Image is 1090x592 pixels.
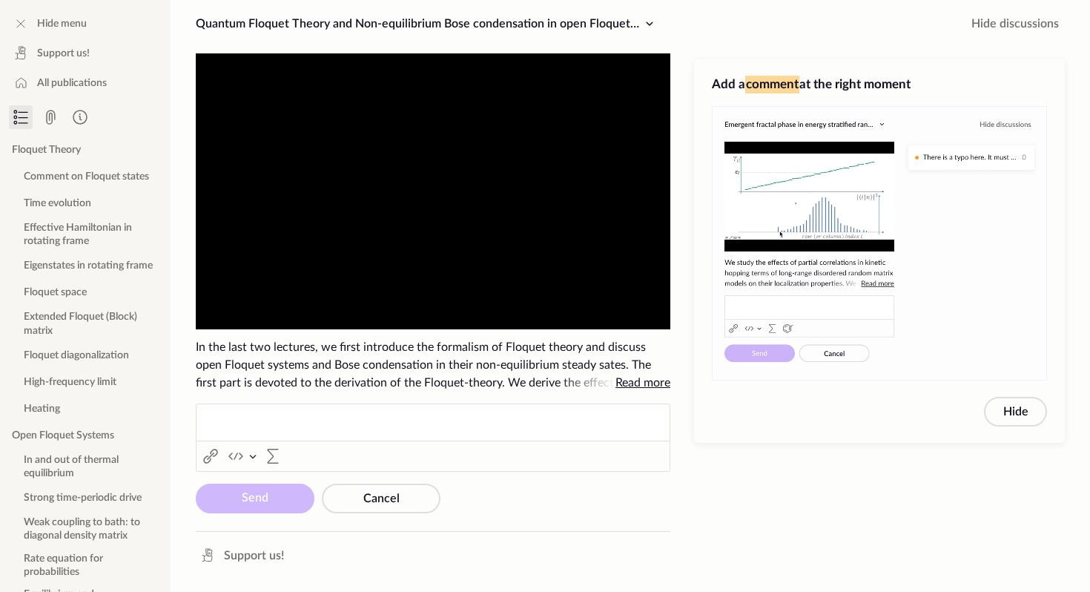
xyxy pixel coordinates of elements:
[745,76,799,93] span: comment
[37,76,107,91] span: All publications
[971,15,1059,33] span: Hide discussions
[322,484,440,513] button: Cancel
[193,544,290,568] a: Support us!
[196,18,677,30] span: Quantum Floquet Theory and Non-equilibrium Bose condensation in open Floquet Systems
[196,338,670,392] span: In the last two lectures, we first introduce the formalism of Floquet theory and discuss open Flo...
[224,547,284,565] span: Support us!
[37,46,90,61] span: Support us!
[363,493,400,504] span: Cancel
[242,492,268,504] span: Send
[615,377,670,389] span: Read more
[190,12,664,36] button: Quantum Floquet Theory and Non-equilibrium Bose condensation in open Floquet Systems
[196,484,314,513] button: Send
[37,16,87,31] span: Hide menu
[712,76,1047,93] h3: Add a at the right moment
[984,397,1047,427] button: Hide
